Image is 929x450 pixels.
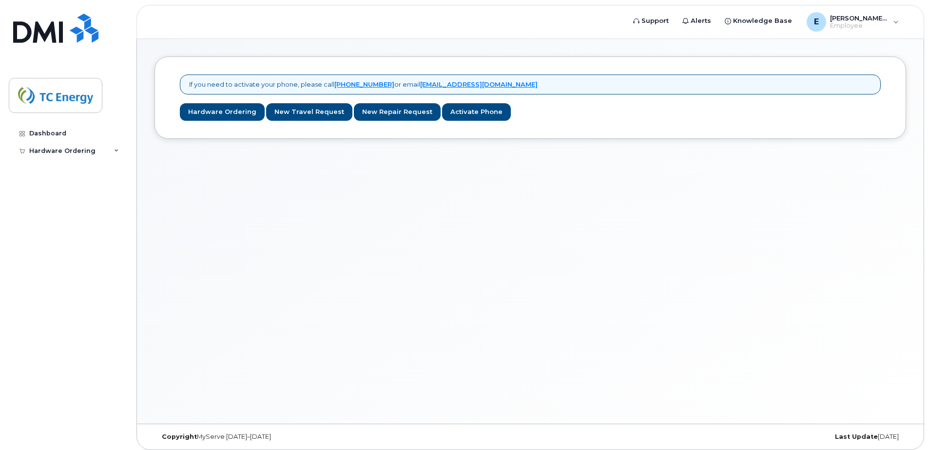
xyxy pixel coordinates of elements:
strong: Copyright [162,433,197,440]
a: [EMAIL_ADDRESS][DOMAIN_NAME] [420,80,538,88]
a: New Repair Request [354,103,441,121]
div: MyServe [DATE]–[DATE] [155,433,405,441]
a: Hardware Ordering [180,103,265,121]
a: New Travel Request [266,103,352,121]
div: [DATE] [656,433,906,441]
a: [PHONE_NUMBER] [334,80,394,88]
strong: Last Update [835,433,878,440]
a: Activate Phone [442,103,511,121]
p: If you need to activate your phone, please call or email [189,80,538,89]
